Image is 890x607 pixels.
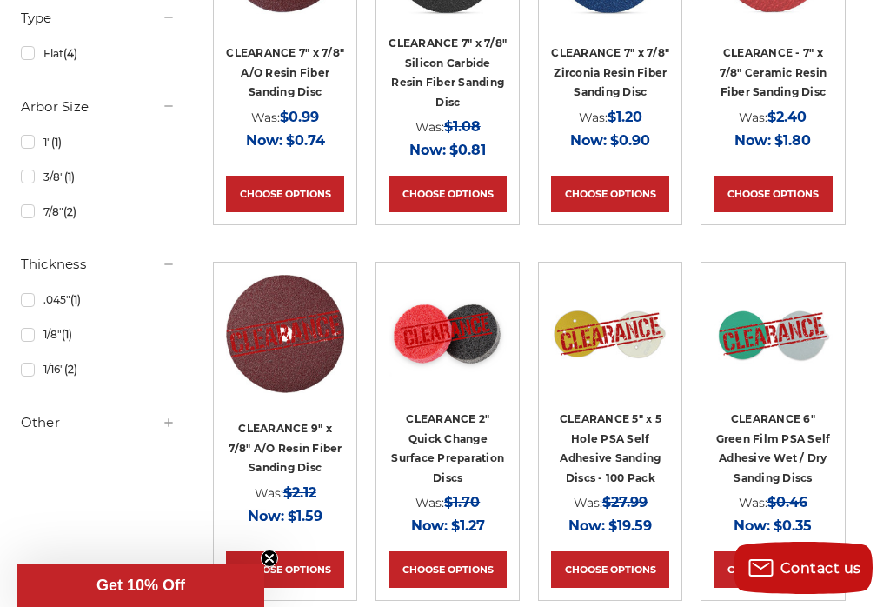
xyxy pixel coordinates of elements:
[774,517,812,534] span: $0.35
[226,46,344,98] a: CLEARANCE 7" x 7/8" A/O Resin Fiber Sanding Disc
[608,517,652,534] span: $19.59
[21,284,176,315] a: .045"
[21,97,176,117] h5: Arbor Size
[63,47,77,60] span: (4)
[551,275,669,393] img: CLEARANCE 5" x 5 Hole PSA Self Adhesive Sanding Discs - 100 Pack
[286,132,325,149] span: $0.74
[21,254,176,275] h5: Thickness
[246,132,282,149] span: Now:
[714,105,832,129] div: Was:
[734,517,770,534] span: Now:
[389,115,507,138] div: Was:
[409,142,446,158] span: Now:
[226,481,344,504] div: Was:
[602,494,648,510] span: $27.99
[261,550,278,567] button: Close teaser
[283,484,316,501] span: $2.12
[280,109,319,125] span: $0.99
[774,132,811,149] span: $1.80
[449,142,486,158] span: $0.81
[734,542,873,594] button: Contact us
[96,577,185,594] span: Get 10% Off
[288,508,322,524] span: $1.59
[568,517,605,534] span: Now:
[70,293,81,306] span: (1)
[714,490,832,514] div: Was:
[21,354,176,384] a: 1/16"
[389,551,507,588] a: Choose Options
[714,176,832,212] a: Choose Options
[248,508,284,524] span: Now:
[551,551,669,588] a: Choose Options
[21,127,176,157] a: 1"
[411,517,448,534] span: Now:
[389,490,507,514] div: Was:
[226,551,344,588] a: Choose Options
[226,176,344,212] a: Choose Options
[64,363,77,376] span: (2)
[767,494,807,510] span: $0.46
[21,197,176,227] a: 7/8"
[560,412,661,484] a: CLEARANCE 5" x 5 Hole PSA Self Adhesive Sanding Discs - 100 Pack
[389,176,507,212] a: Choose Options
[570,132,607,149] span: Now:
[21,162,176,192] a: 3/8"
[62,328,72,341] span: (1)
[389,275,507,393] img: CLEARANCE 2" Quick Change Surface Preparation Discs
[551,490,669,514] div: Was:
[608,109,642,125] span: $1.20
[767,109,807,125] span: $2.40
[226,275,344,392] img: CLEARANCE 9" x 7/8" Aluminum Oxide Resin Fiber Disc
[21,8,176,29] h5: Type
[389,37,507,109] a: CLEARANCE 7" x 7/8" Silicon Carbide Resin Fiber Sanding Disc
[226,275,344,393] a: CLEARANCE 9" x 7/8" Aluminum Oxide Resin Fiber Disc
[551,176,669,212] a: Choose Options
[714,551,832,588] a: Choose Options
[551,105,669,129] div: Was:
[720,46,827,98] a: CLEARANCE - 7" x 7/8" Ceramic Resin Fiber Sanding Disc
[444,118,481,135] span: $1.08
[21,412,176,433] h5: Other
[444,494,480,510] span: $1.70
[21,38,176,69] a: Flat
[63,205,76,218] span: (2)
[551,46,669,98] a: CLEARANCE 7" x 7/8" Zirconia Resin Fiber Sanding Disc
[226,105,344,129] div: Was:
[734,132,771,149] span: Now:
[21,319,176,350] a: 1/8"
[714,275,832,393] img: CLEARANCE 6" Green Film PSA Self Adhesive Wet / Dry Sanding Discs
[451,517,485,534] span: $1.27
[229,422,342,474] a: CLEARANCE 9" x 7/8" A/O Resin Fiber Sanding Disc
[51,136,62,149] span: (1)
[64,170,75,183] span: (1)
[391,412,504,484] a: CLEARANCE 2" Quick Change Surface Preparation Discs
[610,132,650,149] span: $0.90
[780,560,861,577] span: Contact us
[17,564,264,607] div: Get 10% OffClose teaser
[716,412,831,484] a: CLEARANCE 6" Green Film PSA Self Adhesive Wet / Dry Sanding Discs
